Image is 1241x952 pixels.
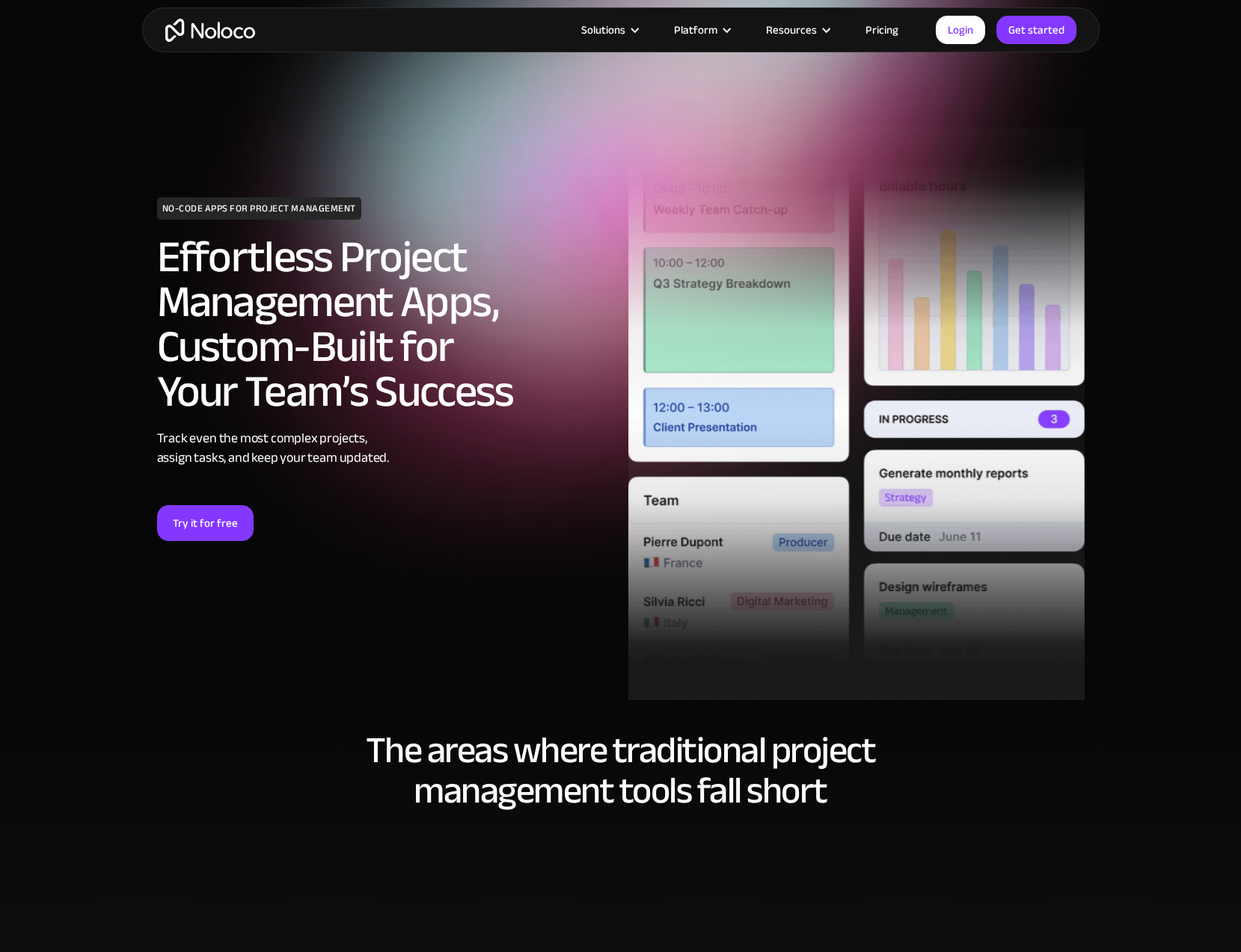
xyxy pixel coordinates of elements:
[747,20,847,40] div: Resources
[766,20,817,40] div: Resources
[165,19,255,42] a: home
[157,235,613,414] h2: Effortless Project Management Apps, Custom-Built for Your Team’s Success
[936,16,985,44] a: Login
[157,197,361,220] h1: NO-CODE APPS FOR PROJECT MANAGEMENT
[581,20,625,40] div: Solutions
[157,505,254,541] a: Try it for free
[674,20,717,40] div: Platform
[655,20,747,40] div: Platform
[847,20,917,40] a: Pricing
[157,429,613,468] div: Track even the most complex projects, assign tasks, and keep your team updated.
[157,730,1085,811] h2: The areas where traditional project management tools fall short
[563,20,655,40] div: Solutions
[996,16,1076,44] a: Get started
